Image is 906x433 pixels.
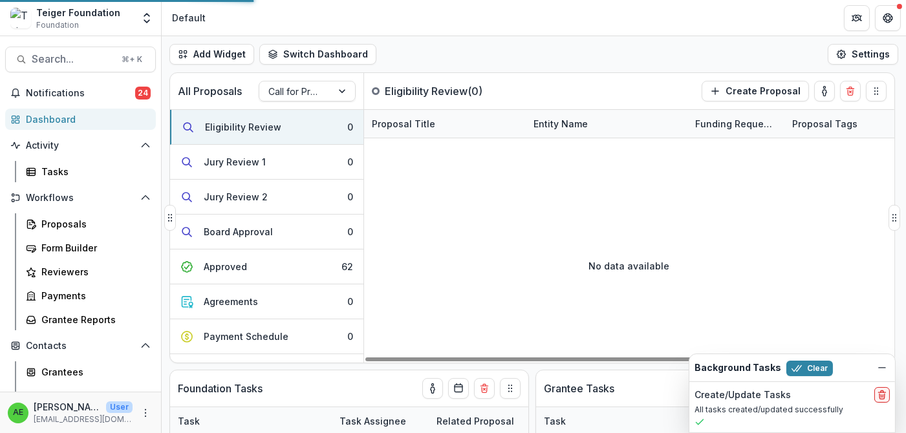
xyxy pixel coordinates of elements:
[178,381,263,396] p: Foundation Tasks
[687,117,784,131] div: Funding Requested
[347,225,353,238] div: 0
[695,390,791,401] h2: Create/Update Tasks
[34,414,133,425] p: [EMAIL_ADDRESS][DOMAIN_NAME]
[41,165,146,178] div: Tasks
[364,110,526,138] div: Proposal Title
[204,260,247,273] div: Approved
[21,213,156,235] a: Proposals
[138,5,156,31] button: Open entity switcher
[170,215,363,249] button: Board Approval0
[41,217,146,231] div: Proposals
[5,187,156,208] button: Open Workflows
[341,260,353,273] div: 62
[205,120,281,134] div: Eligibility Review
[119,52,145,67] div: ⌘ + K
[5,109,156,130] a: Dashboard
[5,47,156,72] button: Search...
[34,400,101,414] p: [PERSON_NAME]
[448,378,469,399] button: Calendar
[41,265,146,279] div: Reviewers
[204,155,266,169] div: Jury Review 1
[5,335,156,356] button: Open Contacts
[536,414,574,428] div: Task
[21,161,156,182] a: Tasks
[874,387,890,403] button: delete
[26,341,135,352] span: Contacts
[702,81,809,101] button: Create Proposal
[36,19,79,31] span: Foundation
[170,284,363,319] button: Agreements0
[41,313,146,326] div: Grantee Reports
[786,361,833,376] button: Clear
[26,88,135,99] span: Notifications
[5,83,156,103] button: Notifications24
[21,385,156,407] a: Constituents
[106,401,133,413] p: User
[41,289,146,302] div: Payments
[178,83,242,99] p: All Proposals
[889,205,900,231] button: Drag
[814,81,835,101] button: toggle-assigned-to-me
[687,110,784,138] div: Funding Requested
[170,180,363,215] button: Jury Review 20
[784,117,865,131] div: Proposal Tags
[695,404,890,416] p: All tasks created/updated successfully
[170,145,363,180] button: Jury Review 10
[21,261,156,282] a: Reviewers
[167,8,211,27] nav: breadcrumb
[170,249,363,284] button: Approved62
[21,285,156,306] a: Payments
[21,361,156,383] a: Grantees
[169,44,254,65] button: Add Widget
[138,405,153,421] button: More
[695,363,781,374] h2: Background Tasks
[10,8,31,28] img: Teiger Foundation
[204,225,273,238] div: Board Approval
[874,360,890,375] button: Dismiss
[526,117,596,131] div: Entity Name
[347,120,353,134] div: 0
[204,295,258,308] div: Agreements
[13,408,23,417] div: Andrea Escobedo
[544,381,614,396] p: Grantee Tasks
[164,205,176,231] button: Drag
[364,117,443,131] div: Proposal Title
[26,140,135,151] span: Activity
[866,81,887,101] button: Drag
[844,5,870,31] button: Partners
[41,365,146,379] div: Grantees
[172,11,206,25] div: Default
[347,190,353,204] div: 0
[840,81,861,101] button: Delete card
[5,135,156,156] button: Open Activity
[347,155,353,169] div: 0
[259,44,376,65] button: Switch Dashboard
[385,83,482,99] p: Eligibility Review ( 0 )
[26,112,146,126] div: Dashboard
[500,378,521,399] button: Drag
[526,110,687,138] div: Entity Name
[26,193,135,204] span: Workflows
[204,330,288,343] div: Payment Schedule
[422,378,443,399] button: toggle-assigned-to-me
[332,414,414,428] div: Task Assignee
[32,53,114,65] span: Search...
[21,309,156,330] a: Grantee Reports
[474,378,495,399] button: Delete card
[41,389,146,403] div: Constituents
[875,5,901,31] button: Get Help
[828,44,898,65] button: Settings
[170,110,363,145] button: Eligibility Review0
[204,190,268,204] div: Jury Review 2
[170,319,363,354] button: Payment Schedule0
[36,6,120,19] div: Teiger Foundation
[347,295,353,308] div: 0
[41,241,146,255] div: Form Builder
[21,237,156,259] a: Form Builder
[347,330,353,343] div: 0
[170,414,208,428] div: Task
[429,414,522,428] div: Related Proposal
